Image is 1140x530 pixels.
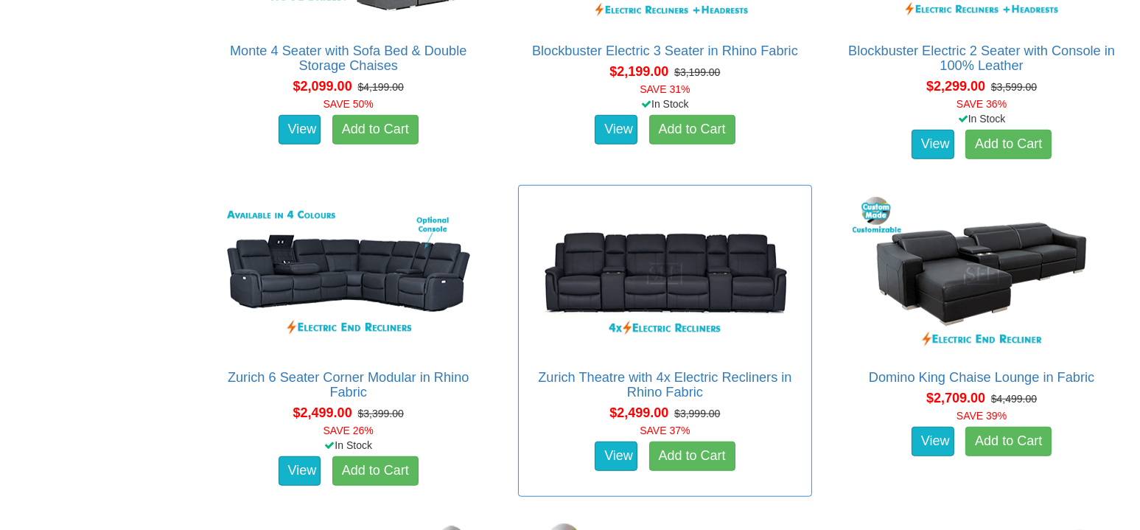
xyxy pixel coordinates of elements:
a: Add to Cart [332,456,419,486]
span: $2,299.00 [926,79,985,94]
a: View [279,456,321,486]
font: SAVE 39% [957,410,1007,422]
a: Add to Cart [965,130,1052,159]
a: View [912,427,954,456]
a: Zurich Theatre with 4x Electric Recliners in Rhino Fabric [538,370,791,400]
div: In Stock [831,111,1132,126]
img: Zurich Theatre with 4x Electric Recliners in Rhino Fabric [532,193,797,355]
a: Blockbuster Electric 3 Seater in Rhino Fabric [532,43,798,58]
a: View [912,130,954,159]
font: SAVE 36% [957,98,1007,110]
a: Domino King Chaise Lounge in Fabric [869,370,1094,385]
img: Zurich 6 Seater Corner Modular in Rhino Fabric [216,193,481,355]
a: View [595,442,637,471]
font: SAVE 37% [640,425,690,436]
del: $3,399.00 [357,408,403,419]
span: $2,499.00 [293,405,352,420]
a: Blockbuster Electric 2 Seater with Console in 100% Leather [848,43,1115,73]
del: $4,499.00 [991,393,1037,405]
a: Add to Cart [965,427,1052,456]
del: $3,199.00 [674,66,720,78]
font: SAVE 26% [324,425,374,436]
del: $3,599.00 [991,81,1037,93]
a: Add to Cart [649,442,735,471]
div: In Stock [515,97,816,111]
span: $2,499.00 [609,405,668,420]
span: $2,199.00 [609,64,668,79]
font: SAVE 50% [324,98,374,110]
span: $2,709.00 [926,391,985,405]
a: Monte 4 Seater with Sofa Bed & Double Storage Chaises [230,43,467,73]
a: View [279,115,321,144]
span: $2,099.00 [293,79,352,94]
font: SAVE 31% [640,83,690,95]
del: $4,199.00 [357,81,403,93]
del: $3,999.00 [674,408,720,419]
a: Add to Cart [649,115,735,144]
a: Add to Cart [332,115,419,144]
img: Domino King Chaise Lounge in Fabric [849,193,1114,355]
a: Zurich 6 Seater Corner Modular in Rhino Fabric [228,370,469,400]
a: View [595,115,637,144]
div: In Stock [198,438,499,453]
